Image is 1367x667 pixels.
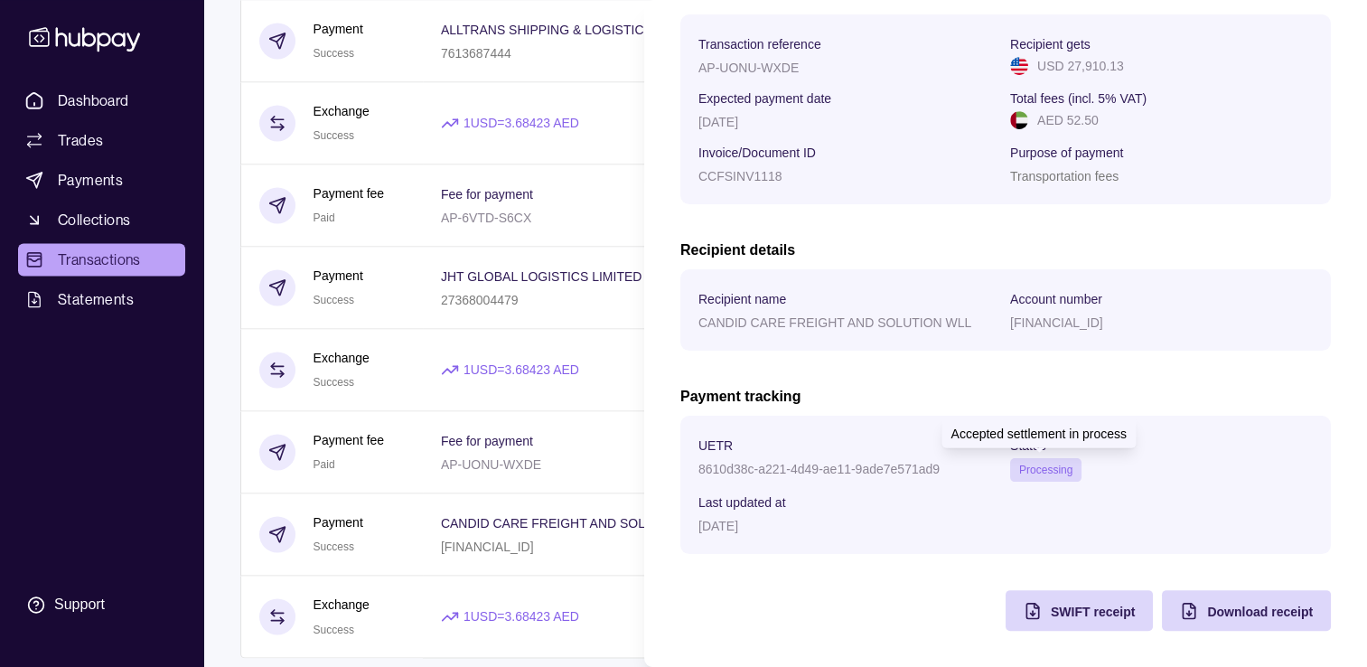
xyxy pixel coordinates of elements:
p: Last updated at [698,495,786,510]
button: Download receipt [1162,590,1331,631]
button: SWIFT receipt [1006,590,1153,631]
p: [FINANCIAL_ID] [1010,315,1103,330]
span: Download receipt [1207,605,1313,619]
img: ae [1010,111,1028,129]
p: Recipient gets [1010,37,1091,52]
p: Transaction reference [698,37,821,52]
p: 8610d38c-a221-4d49-ae11-9ade7e571ad9 [698,462,940,476]
p: [DATE] [698,519,738,533]
p: [DATE] [698,115,738,129]
p: CANDID CARE FREIGHT AND SOLUTION WLL [698,315,971,330]
p: Status [1010,438,1046,453]
p: Transportation fees [1010,169,1119,183]
p: AED 52.50 [1037,110,1099,130]
p: Recipient name [698,292,786,306]
p: CCFSINV1118 [698,169,782,183]
span: Processing [1019,464,1072,476]
p: USD 27,910.13 [1037,56,1124,76]
p: Invoice/Document ID [698,146,816,160]
p: Total fees (incl. 5% VAT) [1010,91,1147,106]
span: SWIFT receipt [1051,605,1135,619]
h2: Payment tracking [680,387,1331,407]
p: UETR [698,438,733,453]
img: us [1010,57,1028,75]
p: Purpose of payment [1010,146,1123,160]
h2: Recipient details [680,240,1331,260]
p: AP-UONU-WXDE [698,61,799,75]
p: Account number [1010,292,1102,306]
p: Expected payment date [698,91,831,106]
